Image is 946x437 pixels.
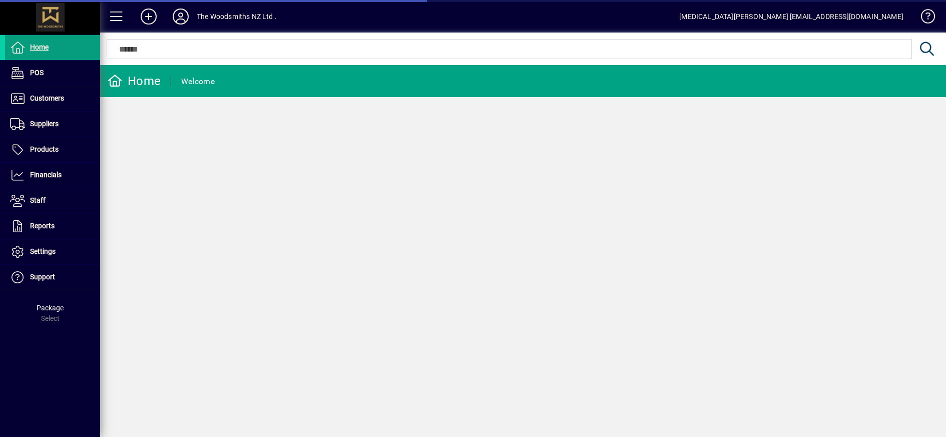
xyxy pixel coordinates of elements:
span: Reports [30,222,55,230]
span: POS [30,69,44,77]
span: Staff [30,196,46,204]
div: Welcome [181,74,215,90]
span: Settings [30,247,56,255]
span: Products [30,145,59,153]
a: Knowledge Base [913,2,933,35]
span: Suppliers [30,120,59,128]
a: Settings [5,239,100,264]
a: Products [5,137,100,162]
div: Home [108,73,161,89]
span: Support [30,273,55,281]
div: The Woodsmiths NZ Ltd . [197,9,277,25]
span: Home [30,43,49,51]
span: Customers [30,94,64,102]
a: Support [5,265,100,290]
button: Profile [165,8,197,26]
a: Financials [5,163,100,188]
div: [MEDICAL_DATA][PERSON_NAME] [EMAIL_ADDRESS][DOMAIN_NAME] [679,9,903,25]
a: POS [5,61,100,86]
a: Reports [5,214,100,239]
a: Staff [5,188,100,213]
span: Package [37,304,64,312]
a: Customers [5,86,100,111]
span: Financials [30,171,62,179]
a: Suppliers [5,112,100,137]
button: Add [133,8,165,26]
